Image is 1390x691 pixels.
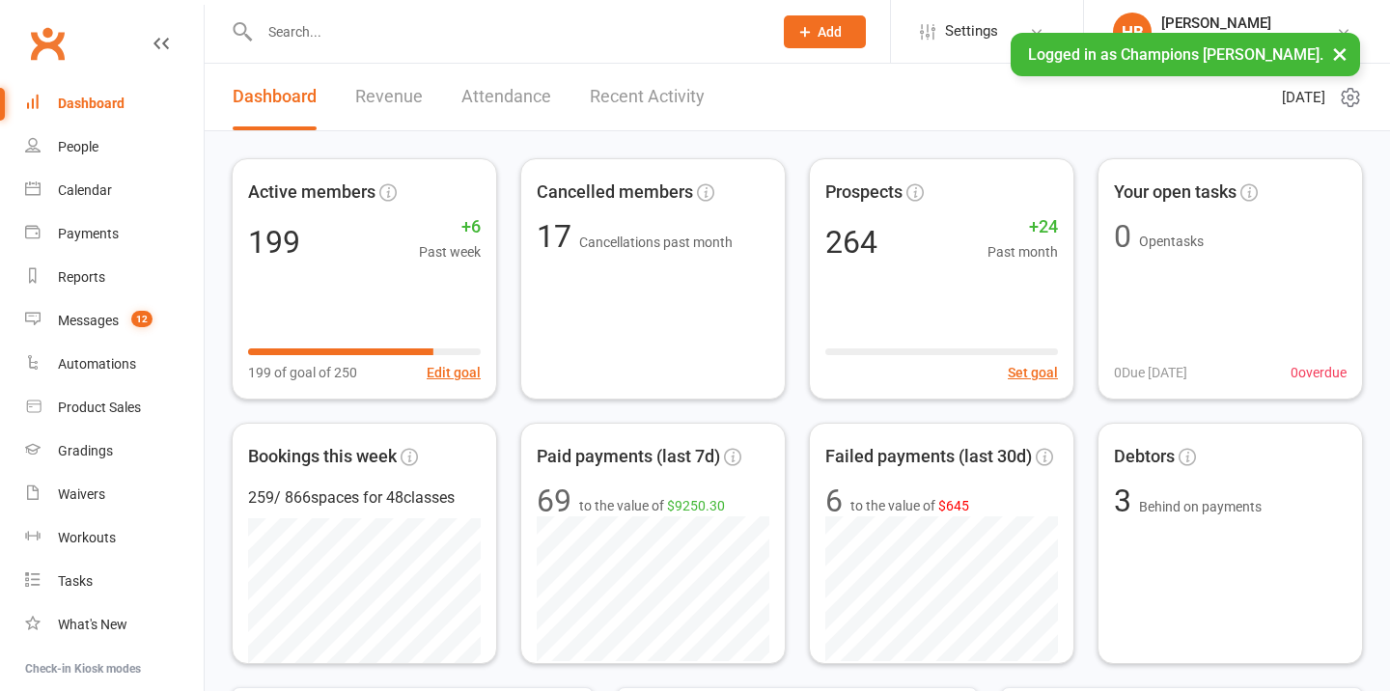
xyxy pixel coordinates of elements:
[58,313,119,328] div: Messages
[23,19,71,68] a: Clubworx
[25,299,204,343] a: Messages 12
[1139,234,1204,249] span: Open tasks
[58,96,125,111] div: Dashboard
[1114,221,1131,252] div: 0
[1322,33,1357,74] button: ×
[537,179,693,207] span: Cancelled members
[58,139,98,154] div: People
[1161,32,1336,49] div: Champions [PERSON_NAME]
[537,485,571,516] div: 69
[1114,362,1187,383] span: 0 Due [DATE]
[1114,483,1139,519] span: 3
[233,64,317,130] a: Dashboard
[987,213,1058,241] span: +24
[1113,13,1152,51] div: HB
[825,179,903,207] span: Prospects
[427,362,481,383] button: Edit goal
[131,311,153,327] span: 12
[818,24,842,40] span: Add
[825,443,1032,471] span: Failed payments (last 30d)
[1114,179,1237,207] span: Your open tasks
[579,495,725,516] span: to the value of
[25,516,204,560] a: Workouts
[537,443,720,471] span: Paid payments (last 7d)
[58,617,127,632] div: What's New
[25,212,204,256] a: Payments
[25,386,204,429] a: Product Sales
[1114,443,1175,471] span: Debtors
[825,485,843,516] div: 6
[58,573,93,589] div: Tasks
[1161,14,1336,32] div: [PERSON_NAME]
[248,443,397,471] span: Bookings this week
[248,179,375,207] span: Active members
[248,362,357,383] span: 199 of goal of 250
[938,498,969,513] span: $645
[784,15,866,48] button: Add
[419,241,481,263] span: Past week
[1008,362,1058,383] button: Set goal
[58,530,116,545] div: Workouts
[58,226,119,241] div: Payments
[25,125,204,169] a: People
[667,498,725,513] span: $9250.30
[355,64,423,130] a: Revenue
[537,218,579,255] span: 17
[419,213,481,241] span: +6
[58,182,112,198] div: Calendar
[461,64,551,130] a: Attendance
[25,429,204,473] a: Gradings
[1282,86,1325,109] span: [DATE]
[58,486,105,502] div: Waivers
[987,241,1058,263] span: Past month
[25,603,204,647] a: What's New
[945,10,998,53] span: Settings
[1139,499,1262,514] span: Behind on payments
[25,256,204,299] a: Reports
[850,495,969,516] span: to the value of
[25,169,204,212] a: Calendar
[58,269,105,285] div: Reports
[590,64,705,130] a: Recent Activity
[254,18,759,45] input: Search...
[58,356,136,372] div: Automations
[25,473,204,516] a: Waivers
[1291,362,1347,383] span: 0 overdue
[825,227,877,258] div: 264
[579,235,733,250] span: Cancellations past month
[58,443,113,458] div: Gradings
[25,560,204,603] a: Tasks
[248,485,481,511] div: 259 / 866 spaces for 48 classes
[58,400,141,415] div: Product Sales
[248,227,300,258] div: 199
[25,82,204,125] a: Dashboard
[1028,45,1323,64] span: Logged in as Champions [PERSON_NAME].
[25,343,204,386] a: Automations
